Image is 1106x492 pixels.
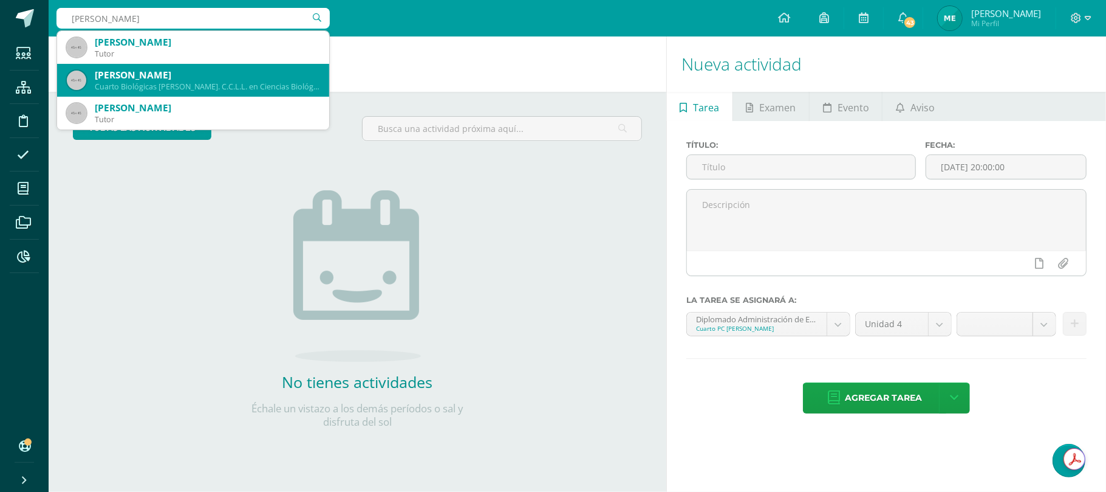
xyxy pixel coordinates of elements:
[686,296,1087,305] label: La tarea se asignará a:
[760,93,796,122] span: Examen
[687,313,850,336] a: Diplomado Administración de Empresas 'A'Cuarto PC [PERSON_NAME]
[67,103,86,123] img: 45x45
[733,92,809,121] a: Examen
[810,92,882,121] a: Evento
[363,117,641,140] input: Busca una actividad próxima aquí...
[95,49,319,59] div: Tutor
[687,155,915,179] input: Título
[95,102,319,114] div: [PERSON_NAME]
[926,140,1087,150] label: Fecha:
[67,71,86,90] img: 45x45
[882,92,947,121] a: Aviso
[971,18,1041,29] span: Mi Perfil
[681,36,1091,92] h1: Nueva actividad
[971,7,1041,19] span: [PERSON_NAME]
[838,93,869,122] span: Evento
[67,38,86,57] img: 45x45
[910,93,935,122] span: Aviso
[845,383,922,413] span: Agregar tarea
[236,372,479,392] h2: No tienes actividades
[865,313,919,336] span: Unidad 4
[95,81,319,92] div: Cuarto Biológicas [PERSON_NAME]. C.C.L.L. en Ciencias Biológicas 16OA164
[856,313,951,336] a: Unidad 4
[95,69,319,81] div: [PERSON_NAME]
[667,92,732,121] a: Tarea
[696,313,818,324] div: Diplomado Administración de Empresas 'A'
[95,36,319,49] div: [PERSON_NAME]
[56,8,330,29] input: Busca un usuario...
[696,324,818,333] div: Cuarto PC [PERSON_NAME]
[926,155,1086,179] input: Fecha de entrega
[63,36,652,92] h1: Actividades
[694,93,720,122] span: Tarea
[293,190,421,362] img: no_activities.png
[938,6,962,30] img: 5b4b5986e598807c0dab46491188efcd.png
[686,140,916,150] label: Título:
[236,402,479,429] p: Échale un vistazo a los demás períodos o sal y disfruta del sol
[903,16,917,29] span: 43
[95,114,319,125] div: Tutor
